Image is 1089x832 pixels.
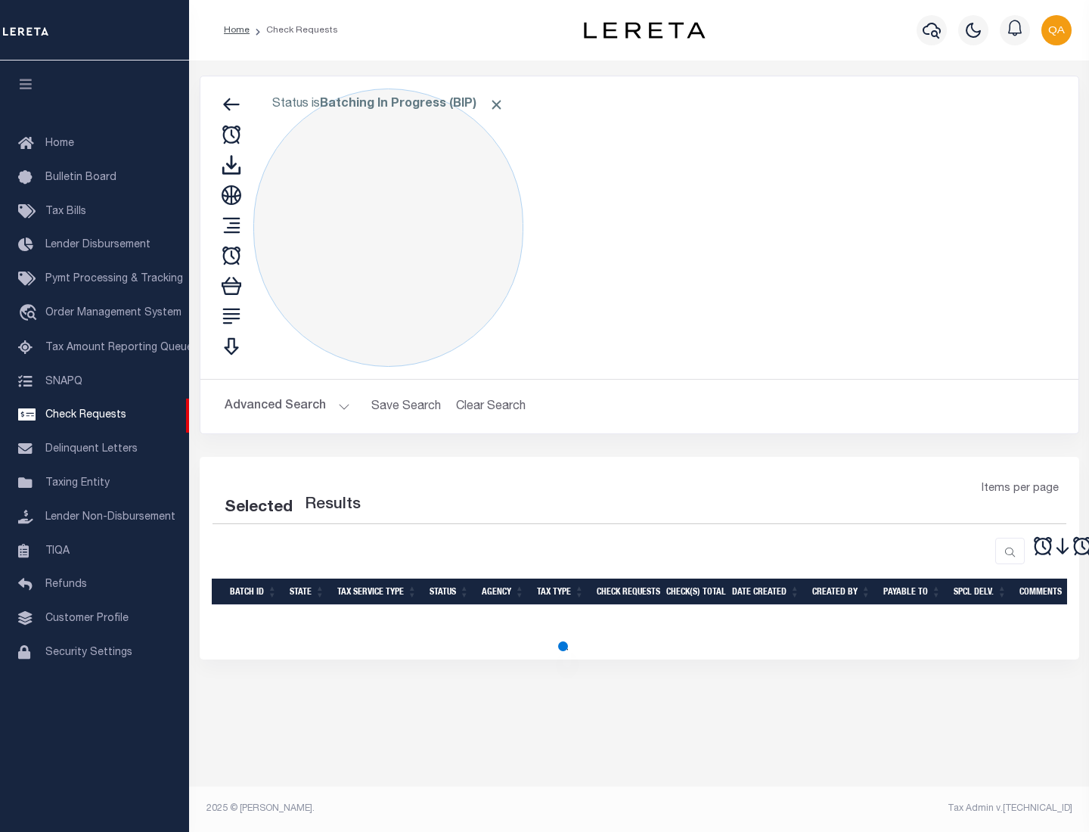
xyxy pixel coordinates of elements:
[948,579,1013,605] th: Spcl Delv.
[253,88,523,367] div: Click to Edit
[584,22,705,39] img: logo-dark.svg
[1041,15,1072,45] img: svg+xml;base64,PHN2ZyB4bWxucz0iaHR0cDovL3d3dy53My5vcmcvMjAwMC9zdmciIHBvaW50ZXItZXZlbnRzPSJub25lIi...
[489,97,504,113] span: Click to Remove
[531,579,591,605] th: Tax Type
[224,26,250,35] a: Home
[806,579,877,605] th: Created By
[45,613,129,624] span: Customer Profile
[224,579,284,605] th: Batch Id
[476,579,531,605] th: Agency
[45,545,70,556] span: TIQA
[450,392,532,421] button: Clear Search
[591,579,660,605] th: Check Requests
[423,579,476,605] th: Status
[225,496,293,520] div: Selected
[45,444,138,455] span: Delinquent Letters
[726,579,806,605] th: Date Created
[45,512,175,523] span: Lender Non-Disbursement
[250,23,338,37] li: Check Requests
[45,579,87,590] span: Refunds
[225,392,350,421] button: Advanced Search
[305,493,361,517] label: Results
[982,481,1059,498] span: Items per page
[660,579,726,605] th: Check(s) Total
[45,206,86,217] span: Tax Bills
[362,392,450,421] button: Save Search
[45,240,150,250] span: Lender Disbursement
[195,802,640,815] div: 2025 © [PERSON_NAME].
[1013,579,1081,605] th: Comments
[650,802,1072,815] div: Tax Admin v.[TECHNICAL_ID]
[45,172,116,183] span: Bulletin Board
[45,274,183,284] span: Pymt Processing & Tracking
[18,304,42,324] i: travel_explore
[45,647,132,658] span: Security Settings
[320,98,504,110] b: Batching In Progress (BIP)
[331,579,423,605] th: Tax Service Type
[45,308,181,318] span: Order Management System
[284,579,331,605] th: State
[877,579,948,605] th: Payable To
[45,376,82,387] span: SNAPQ
[45,343,193,353] span: Tax Amount Reporting Queue
[45,138,74,149] span: Home
[45,478,110,489] span: Taxing Entity
[45,410,126,421] span: Check Requests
